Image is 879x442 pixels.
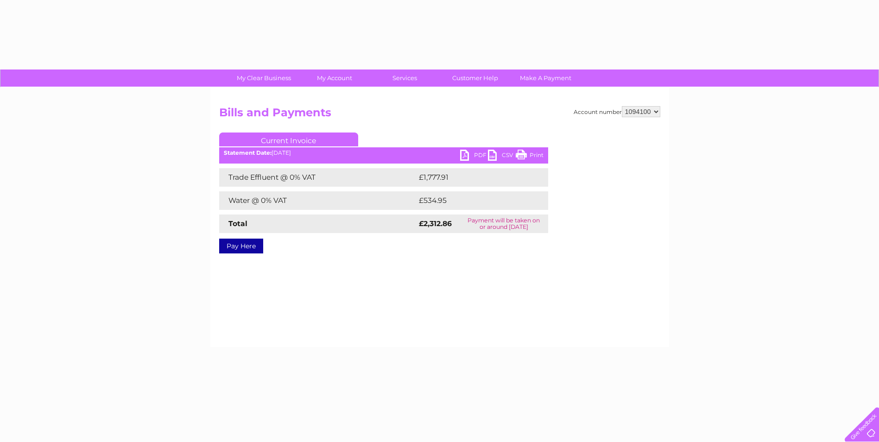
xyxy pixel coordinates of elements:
td: Payment will be taken on or around [DATE] [460,215,548,233]
strong: £2,312.86 [419,219,452,228]
h2: Bills and Payments [219,106,660,124]
a: Make A Payment [507,69,584,87]
div: [DATE] [219,150,548,156]
b: Statement Date: [224,149,272,156]
td: £534.95 [417,191,532,210]
td: Trade Effluent @ 0% VAT [219,168,417,187]
a: My Clear Business [226,69,302,87]
a: CSV [488,150,516,163]
a: Current Invoice [219,133,358,146]
a: Customer Help [437,69,513,87]
a: Services [367,69,443,87]
td: Water @ 0% VAT [219,191,417,210]
a: PDF [460,150,488,163]
a: Pay Here [219,239,263,253]
a: Print [516,150,544,163]
strong: Total [228,219,247,228]
div: Account number [574,106,660,117]
a: My Account [296,69,373,87]
td: £1,777.91 [417,168,532,187]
